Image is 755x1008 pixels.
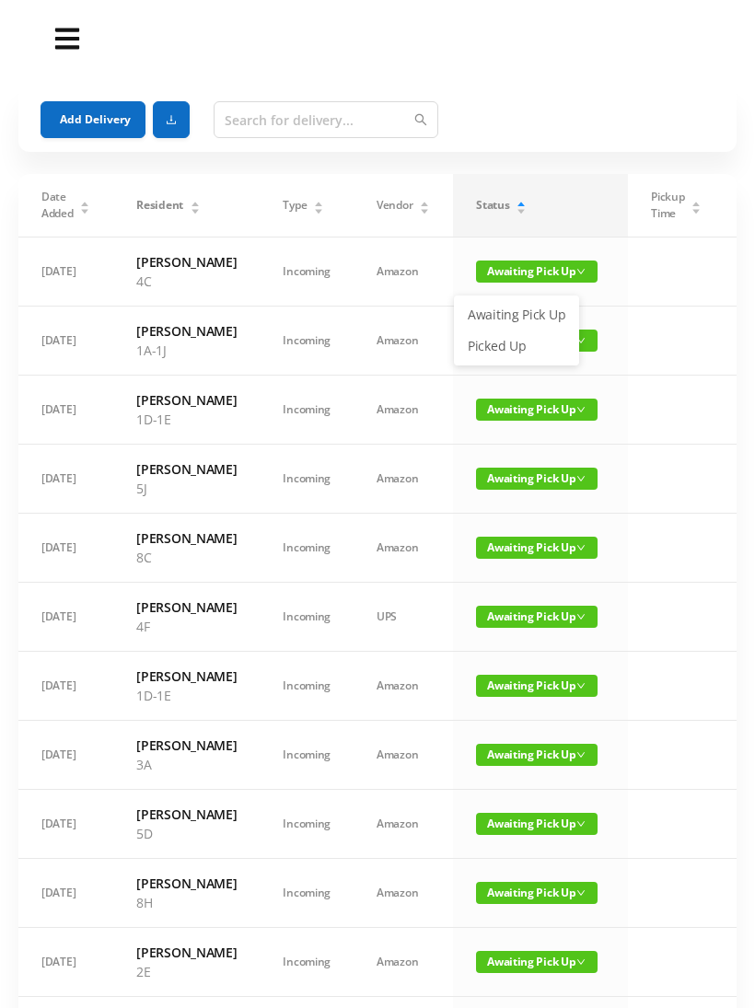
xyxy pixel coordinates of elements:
[576,474,586,483] i: icon: down
[476,537,598,559] span: Awaiting Pick Up
[576,543,586,552] i: icon: down
[420,206,430,212] i: icon: caret-down
[41,101,145,138] button: Add Delivery
[136,943,237,962] h6: [PERSON_NAME]
[517,206,527,212] i: icon: caret-down
[576,681,586,690] i: icon: down
[80,199,90,204] i: icon: caret-up
[136,459,237,479] h6: [PERSON_NAME]
[18,859,113,928] td: [DATE]
[136,755,237,774] p: 3A
[80,206,90,212] i: icon: caret-down
[260,583,354,652] td: Incoming
[18,928,113,997] td: [DATE]
[576,405,586,414] i: icon: down
[576,612,586,621] i: icon: down
[153,101,190,138] button: icon: download
[190,199,200,204] i: icon: caret-up
[260,790,354,859] td: Incoming
[576,750,586,759] i: icon: down
[651,189,684,222] span: Pickup Time
[283,197,307,214] span: Type
[136,874,237,893] h6: [PERSON_NAME]
[354,652,453,721] td: Amazon
[260,307,354,376] td: Incoming
[214,101,438,138] input: Search for delivery...
[576,888,586,898] i: icon: down
[476,606,598,628] span: Awaiting Pick Up
[260,514,354,583] td: Incoming
[136,321,237,341] h6: [PERSON_NAME]
[576,336,586,345] i: icon: down
[18,514,113,583] td: [DATE]
[576,267,586,276] i: icon: down
[691,206,702,212] i: icon: caret-down
[18,376,113,445] td: [DATE]
[260,445,354,514] td: Incoming
[354,583,453,652] td: UPS
[517,199,527,204] i: icon: caret-up
[354,238,453,307] td: Amazon
[354,376,453,445] td: Amazon
[354,445,453,514] td: Amazon
[691,199,702,210] div: Sort
[18,790,113,859] td: [DATE]
[313,199,324,210] div: Sort
[136,341,237,360] p: 1A-1J
[476,468,598,490] span: Awaiting Pick Up
[260,859,354,928] td: Incoming
[260,928,354,997] td: Incoming
[377,197,412,214] span: Vendor
[476,261,598,283] span: Awaiting Pick Up
[691,199,702,204] i: icon: caret-up
[136,479,237,498] p: 5J
[136,962,237,981] p: 2E
[136,528,237,548] h6: [PERSON_NAME]
[136,548,237,567] p: 8C
[41,189,74,222] span: Date Added
[136,390,237,410] h6: [PERSON_NAME]
[516,199,527,210] div: Sort
[457,331,576,361] a: Picked Up
[136,686,237,705] p: 1D-1E
[354,859,453,928] td: Amazon
[18,307,113,376] td: [DATE]
[576,819,586,828] i: icon: down
[354,928,453,997] td: Amazon
[136,805,237,824] h6: [PERSON_NAME]
[136,824,237,843] p: 5D
[136,666,237,686] h6: [PERSON_NAME]
[190,206,200,212] i: icon: caret-down
[419,199,430,210] div: Sort
[354,790,453,859] td: Amazon
[476,951,598,973] span: Awaiting Pick Up
[476,813,598,835] span: Awaiting Pick Up
[18,445,113,514] td: [DATE]
[190,199,201,210] div: Sort
[136,272,237,291] p: 4C
[136,736,237,755] h6: [PERSON_NAME]
[476,197,509,214] span: Status
[136,893,237,912] p: 8H
[260,376,354,445] td: Incoming
[136,410,237,429] p: 1D-1E
[476,744,598,766] span: Awaiting Pick Up
[260,652,354,721] td: Incoming
[314,199,324,204] i: icon: caret-up
[476,882,598,904] span: Awaiting Pick Up
[576,957,586,967] i: icon: down
[136,252,237,272] h6: [PERSON_NAME]
[314,206,324,212] i: icon: caret-down
[420,199,430,204] i: icon: caret-up
[354,514,453,583] td: Amazon
[136,617,237,636] p: 4F
[476,675,598,697] span: Awaiting Pick Up
[457,300,576,330] a: Awaiting Pick Up
[18,652,113,721] td: [DATE]
[18,238,113,307] td: [DATE]
[354,721,453,790] td: Amazon
[79,199,90,210] div: Sort
[136,197,183,214] span: Resident
[414,113,427,126] i: icon: search
[136,597,237,617] h6: [PERSON_NAME]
